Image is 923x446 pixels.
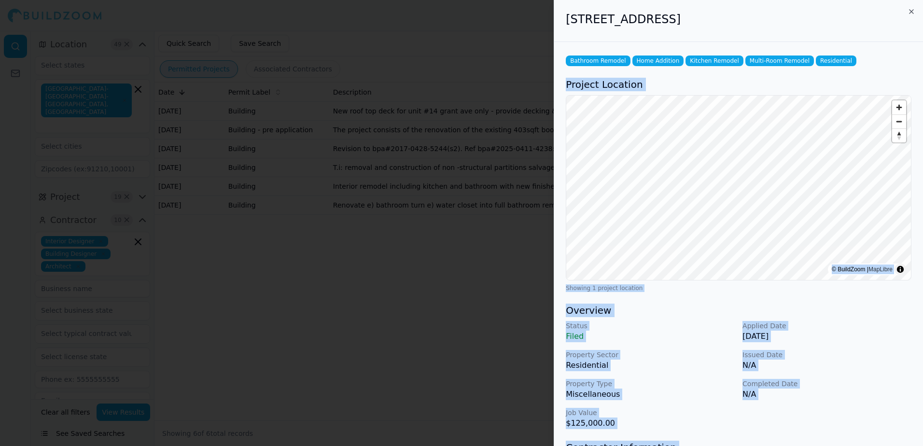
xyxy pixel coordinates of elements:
p: N/A [742,360,911,371]
canvas: Map [566,96,911,280]
p: Status [566,321,735,331]
h2: [STREET_ADDRESS] [566,12,911,27]
button: Zoom in [892,100,906,114]
p: Job Value [566,408,735,418]
a: MapLibre [868,266,893,273]
p: Residential [566,360,735,371]
h3: Overview [566,304,911,317]
p: Property Sector [566,350,735,360]
span: Residential [816,56,856,66]
p: Applied Date [742,321,911,331]
summary: Toggle attribution [895,264,906,275]
p: [DATE] [742,331,911,342]
p: Filed [566,331,735,342]
span: Bathroom Remodel [566,56,630,66]
p: Miscellaneous [566,389,735,400]
p: Issued Date [742,350,911,360]
p: $125,000.00 [566,418,735,429]
span: Multi-Room Remodel [745,56,814,66]
button: Reset bearing to north [892,128,906,142]
p: Completed Date [742,379,911,389]
div: © BuildZoom | [832,265,893,274]
span: Kitchen Remodel [685,56,743,66]
div: Showing 1 project location [566,284,911,292]
p: Property Type [566,379,735,389]
span: Home Addition [632,56,684,66]
button: Zoom out [892,114,906,128]
p: N/A [742,389,911,400]
h3: Project Location [566,78,911,91]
